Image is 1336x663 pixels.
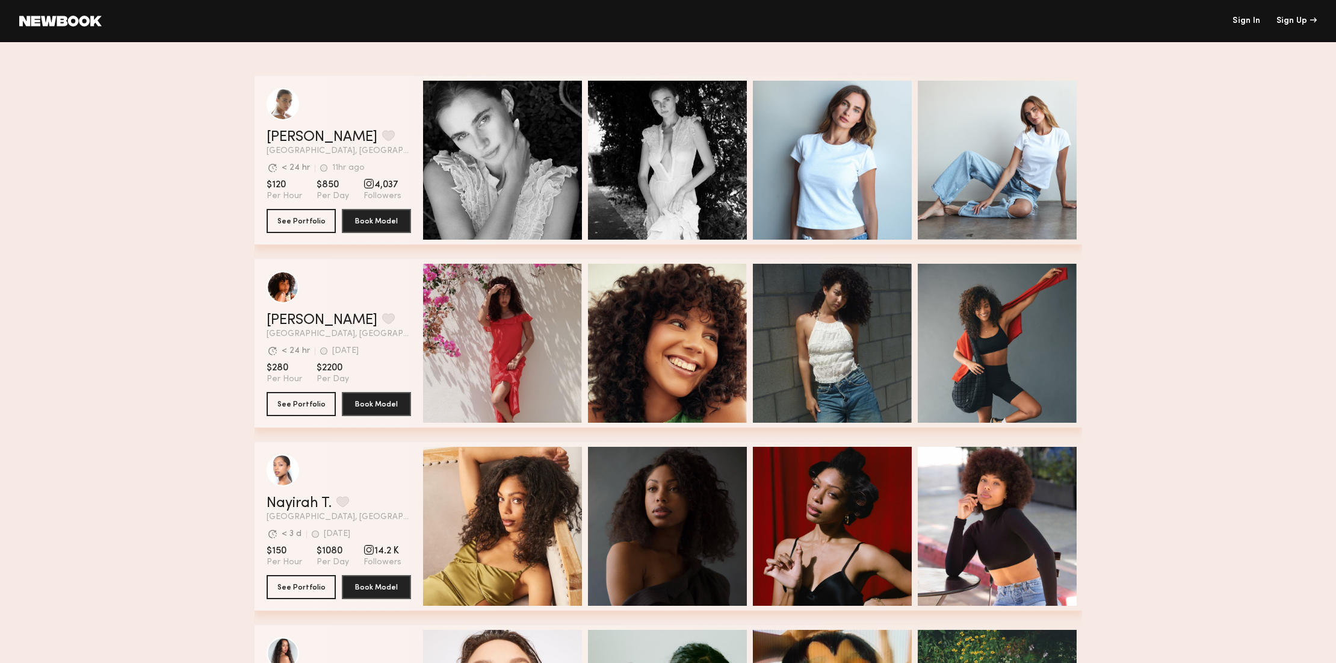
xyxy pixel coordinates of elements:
[363,545,401,557] span: 14.2 K
[363,191,401,202] span: Followers
[282,164,310,172] div: < 24 hr
[317,179,349,191] span: $850
[267,179,302,191] span: $120
[324,530,350,538] div: [DATE]
[267,374,302,385] span: Per Hour
[363,179,401,191] span: 4,037
[317,557,349,568] span: Per Day
[267,130,377,145] a: [PERSON_NAME]
[282,530,302,538] div: < 3 d
[267,209,336,233] button: See Portfolio
[267,513,411,521] span: [GEOGRAPHIC_DATA], [GEOGRAPHIC_DATA]
[267,362,302,374] span: $280
[342,575,411,599] button: Book Model
[282,347,310,355] div: < 24 hr
[332,164,365,172] div: 11hr ago
[342,209,411,233] button: Book Model
[317,191,349,202] span: Per Day
[317,374,349,385] span: Per Day
[267,575,336,599] button: See Portfolio
[267,545,302,557] span: $150
[267,496,332,511] a: Nayirah T.
[267,330,411,338] span: [GEOGRAPHIC_DATA], [GEOGRAPHIC_DATA]
[267,147,411,155] span: [GEOGRAPHIC_DATA], [GEOGRAPHIC_DATA]
[1232,17,1260,25] a: Sign In
[363,557,401,568] span: Followers
[317,545,349,557] span: $1080
[267,191,302,202] span: Per Hour
[342,392,411,416] button: Book Model
[317,362,349,374] span: $2200
[1276,17,1317,25] div: Sign Up
[267,313,377,328] a: [PERSON_NAME]
[332,347,359,355] div: [DATE]
[267,557,302,568] span: Per Hour
[267,392,336,416] button: See Portfolio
